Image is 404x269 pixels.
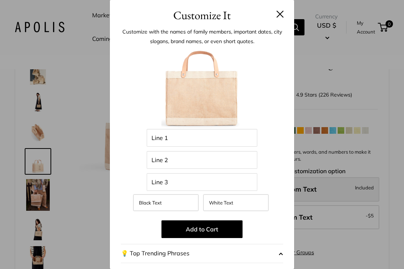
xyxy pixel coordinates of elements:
h3: Customize It [121,7,283,24]
span: Black Text [139,200,162,206]
label: White Text [203,194,269,211]
label: Black Text [133,194,199,211]
p: Customize with the names of family members, important dates, city slogans, brand names, or even s... [121,27,283,46]
button: 💡 Top Trending Phrases [121,244,283,263]
img: petitemarketbagweb.001.jpeg [161,48,243,129]
button: Add to Cart [161,220,243,238]
span: White Text [209,200,233,206]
